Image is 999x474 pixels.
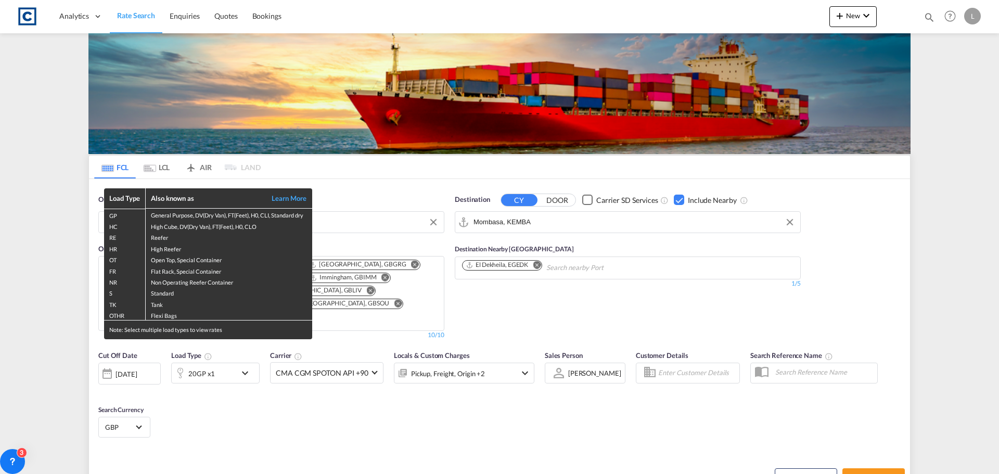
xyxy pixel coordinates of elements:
td: High Reefer [146,242,312,253]
td: HC [104,220,146,231]
td: Non Operating Reefer Container [146,276,312,287]
div: Also known as [151,194,260,203]
td: Standard [146,287,312,298]
td: TK [104,298,146,309]
td: Reefer [146,231,312,242]
td: RE [104,231,146,242]
td: FR [104,265,146,276]
td: GP [104,209,146,220]
td: HR [104,242,146,253]
a: Learn More [260,194,307,203]
td: General Purpose, DV(Dry Van), FT(Feet), H0, CLI, Standard dry [146,209,312,220]
td: Flexi Bags [146,309,312,321]
th: Load Type [104,188,146,209]
td: Flat Rack, Special Container [146,265,312,276]
td: High Cube, DV(Dry Van), FT(Feet), H0, CLO [146,220,312,231]
td: S [104,287,146,298]
div: Note: Select multiple load types to view rates [104,321,312,339]
td: Open Top, Special Container [146,253,312,264]
td: NR [104,276,146,287]
td: OTHR [104,309,146,321]
td: OT [104,253,146,264]
td: Tank [146,298,312,309]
